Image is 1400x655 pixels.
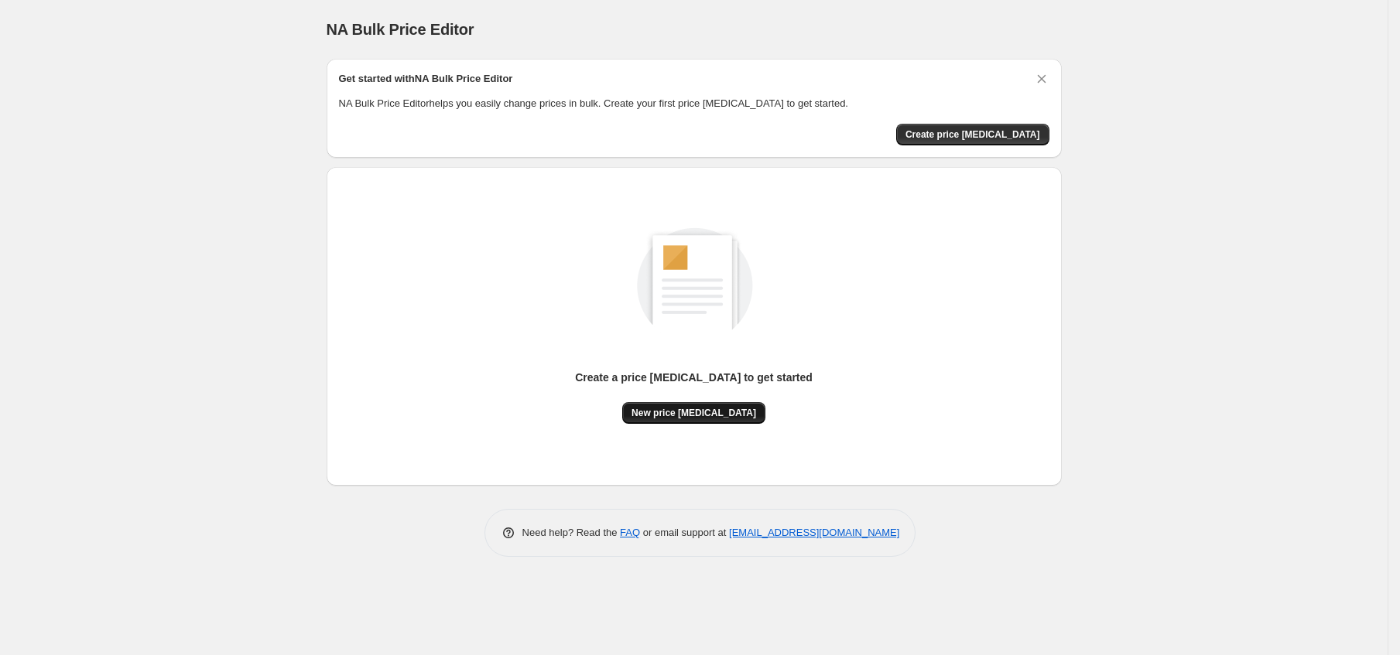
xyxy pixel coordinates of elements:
[632,407,756,419] span: New price [MEDICAL_DATA]
[896,124,1049,145] button: Create price change job
[622,402,765,424] button: New price [MEDICAL_DATA]
[729,527,899,538] a: [EMAIL_ADDRESS][DOMAIN_NAME]
[327,21,474,38] span: NA Bulk Price Editor
[339,96,1049,111] p: NA Bulk Price Editor helps you easily change prices in bulk. Create your first price [MEDICAL_DAT...
[905,128,1040,141] span: Create price [MEDICAL_DATA]
[640,527,729,538] span: or email support at
[339,71,513,87] h2: Get started with NA Bulk Price Editor
[522,527,621,538] span: Need help? Read the
[620,527,640,538] a: FAQ
[575,370,813,385] p: Create a price [MEDICAL_DATA] to get started
[1034,71,1049,87] button: Dismiss card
